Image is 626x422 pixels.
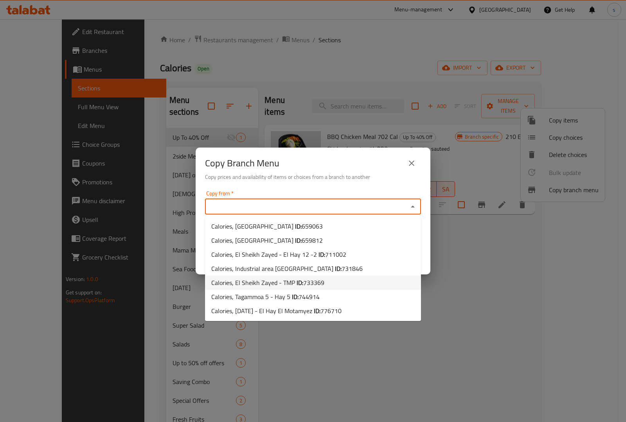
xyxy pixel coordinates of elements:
b: ID: [314,305,320,317]
span: Calories, [GEOGRAPHIC_DATA] [211,222,323,231]
span: Calories, [GEOGRAPHIC_DATA] [211,236,323,245]
b: ID: [295,220,302,232]
span: 659812 [302,234,323,246]
span: 776710 [320,305,342,317]
b: ID: [335,263,342,274]
span: Calories, El Sheikh Zayed - TMP [211,278,324,287]
h2: Copy Branch Menu [205,157,279,170]
span: 659063 [302,220,323,232]
span: 744914 [299,291,320,303]
h6: Copy prices and availability of items or choices from a branch to another [205,173,421,181]
span: 733369 [303,277,324,289]
button: Close [407,201,418,212]
b: ID: [292,291,299,303]
b: ID: [318,249,325,260]
span: Calories, [DATE] - El Hay El Motamyez [211,306,342,316]
span: Calories, Industrial area [GEOGRAPHIC_DATA] [211,264,363,273]
b: ID: [297,277,303,289]
button: close [402,154,421,173]
span: Calories, El Sheikh Zayed - El Hay 12 -2 [211,250,346,259]
span: 731846 [342,263,363,274]
span: 711002 [325,249,346,260]
span: Calories, Tagammoa 5 - Hay 5 [211,292,320,301]
b: ID: [295,234,302,246]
